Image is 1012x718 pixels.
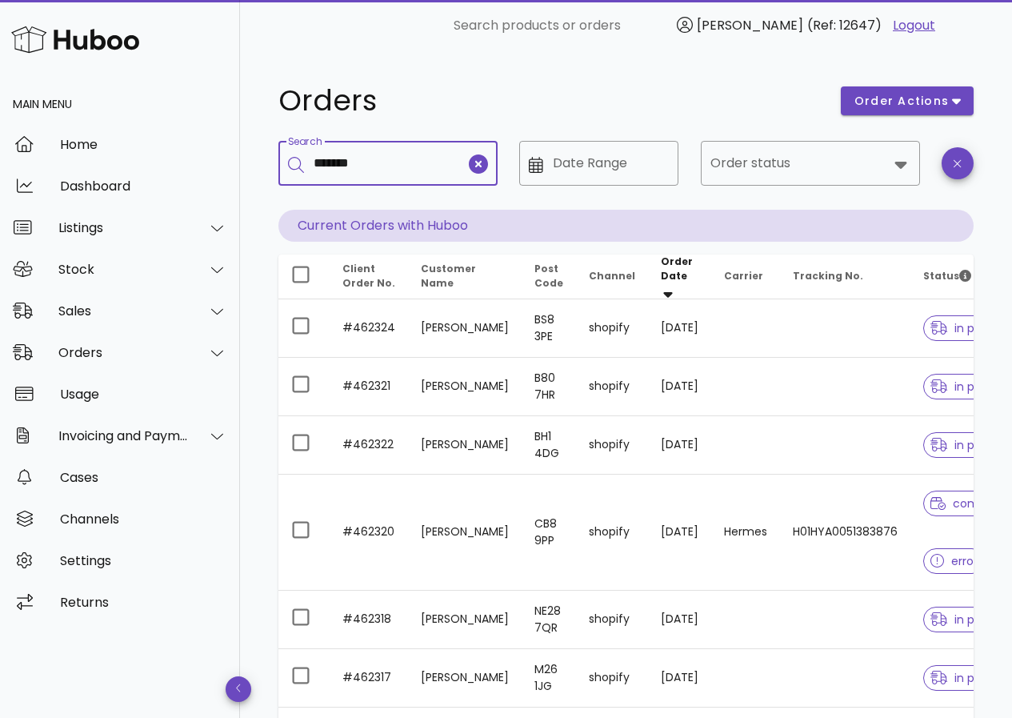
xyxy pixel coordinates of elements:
td: NE28 7QR [522,591,576,649]
td: #462321 [330,358,408,416]
span: complete [930,498,1008,509]
p: Current Orders with Huboo [278,210,974,242]
td: H01HYA0051383876 [780,475,910,591]
span: Carrier [724,269,763,283]
td: [PERSON_NAME] [408,475,522,591]
td: shopify [576,475,648,591]
span: (Ref: 12647) [807,16,882,34]
div: Settings [60,553,227,568]
div: Returns [60,595,227,610]
td: #462320 [330,475,408,591]
span: [PERSON_NAME] [697,16,803,34]
td: CB8 9PP [522,475,576,591]
button: order actions [841,86,974,115]
td: [DATE] [648,475,711,591]
td: [DATE] [648,358,711,416]
span: Channel [589,269,635,283]
div: Listings [58,220,189,235]
div: Order status [701,141,920,186]
td: shopify [576,299,648,358]
td: [PERSON_NAME] [408,649,522,708]
td: #462324 [330,299,408,358]
span: error [930,556,978,567]
a: Logout [893,16,935,35]
td: [PERSON_NAME] [408,416,522,475]
td: [DATE] [648,591,711,649]
td: #462318 [330,591,408,649]
span: Client Order No. [342,262,395,290]
td: Hermes [711,475,780,591]
th: Customer Name [408,255,522,299]
div: Orders [58,345,189,360]
th: Client Order No. [330,255,408,299]
button: clear icon [469,154,488,174]
div: Home [60,137,227,152]
div: Invoicing and Payments [58,428,189,443]
span: Post Code [534,262,563,290]
td: [DATE] [648,649,711,708]
div: Usage [60,387,227,402]
div: Channels [60,511,227,527]
span: Order Date [661,255,693,283]
td: BS8 3PE [522,299,576,358]
td: shopify [576,358,648,416]
td: shopify [576,591,648,649]
div: Sales [58,303,189,319]
td: [PERSON_NAME] [408,358,522,416]
th: Carrier [711,255,780,299]
h1: Orders [278,86,822,115]
div: Stock [58,262,189,277]
span: order actions [854,93,950,110]
td: shopify [576,649,648,708]
td: B80 7HR [522,358,576,416]
td: BH1 4DG [522,416,576,475]
span: Tracking No. [793,269,863,283]
th: Tracking No. [780,255,910,299]
td: #462322 [330,416,408,475]
span: Status [923,269,971,283]
td: [DATE] [648,299,711,358]
label: Search [288,136,322,148]
div: Dashboard [60,178,227,194]
td: [PERSON_NAME] [408,591,522,649]
td: M26 1JG [522,649,576,708]
th: Post Code [522,255,576,299]
th: Channel [576,255,648,299]
div: Cases [60,470,227,485]
td: [DATE] [648,416,711,475]
th: Order Date: Sorted descending. Activate to remove sorting. [648,255,711,299]
td: shopify [576,416,648,475]
span: Customer Name [421,262,476,290]
td: #462317 [330,649,408,708]
img: Huboo Logo [11,22,139,57]
td: [PERSON_NAME] [408,299,522,358]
